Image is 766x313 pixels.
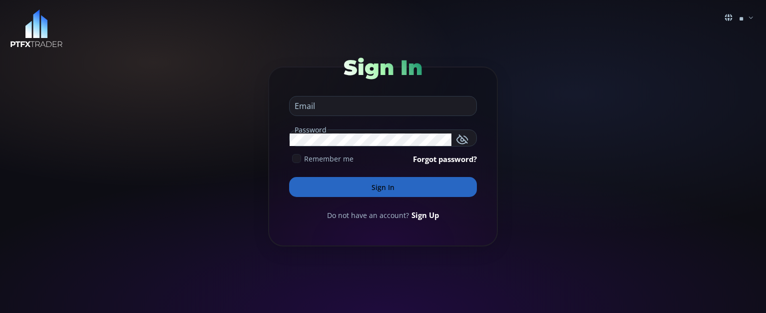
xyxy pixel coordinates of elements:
[289,209,477,220] div: Do not have an account?
[413,153,477,164] a: Forgot password?
[289,177,477,197] button: Sign In
[411,209,439,220] a: Sign Up
[10,9,63,48] img: LOGO
[344,54,422,80] span: Sign In
[304,153,354,164] span: Remember me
